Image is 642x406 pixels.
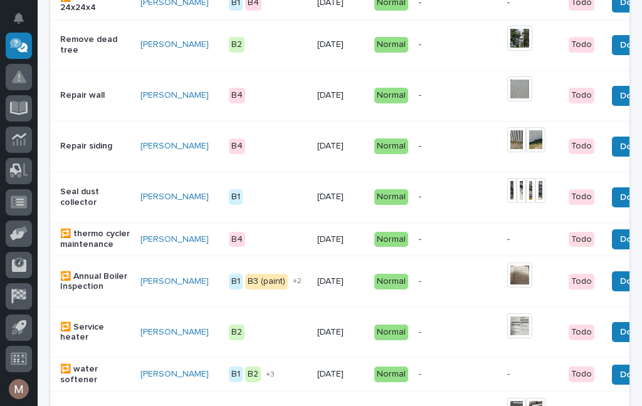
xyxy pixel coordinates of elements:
p: - [419,276,497,287]
p: [DATE] [317,369,364,380]
div: B2 [229,37,245,53]
div: B1 [229,189,243,205]
div: Normal [374,189,408,205]
p: [DATE] [317,276,364,287]
p: - [507,234,559,245]
div: B3 (paint) [245,274,288,289]
div: B4 [229,232,245,247]
a: [PERSON_NAME] [140,327,209,338]
div: Normal [374,232,408,247]
p: Remove dead tree [60,34,130,56]
div: Todo [569,189,594,205]
a: [PERSON_NAME] [140,369,209,380]
span: + 3 [266,371,275,378]
p: [DATE] [317,234,364,245]
p: [DATE] [317,327,364,338]
div: B1 [229,367,243,382]
p: [DATE] [317,90,364,101]
div: Normal [374,325,408,340]
span: + 2 [293,278,302,285]
div: B2 [245,367,261,382]
div: Todo [569,367,594,382]
p: - [419,234,497,245]
div: Notifications [16,13,32,33]
p: Seal dust collector [60,187,130,208]
p: - [419,39,497,50]
div: Todo [569,88,594,103]
div: Todo [569,138,594,154]
p: Repair siding [60,141,130,152]
p: [DATE] [317,141,364,152]
p: - [419,327,497,338]
div: B1 [229,274,243,289]
p: - [419,141,497,152]
a: [PERSON_NAME] [140,141,209,152]
div: Normal [374,37,408,53]
div: Normal [374,274,408,289]
p: 🔁 Annual Boiler Inspection [60,271,130,293]
div: Normal [374,138,408,154]
button: users-avatar [6,376,32,402]
a: [PERSON_NAME] [140,39,209,50]
p: - [507,369,559,380]
a: [PERSON_NAME] [140,276,209,287]
div: Todo [569,325,594,340]
p: - [419,90,497,101]
p: [DATE] [317,39,364,50]
div: B4 [229,138,245,154]
div: Normal [374,88,408,103]
p: [DATE] [317,192,364,202]
p: 🔁 thermo cycler maintenance [60,229,130,250]
div: Normal [374,367,408,382]
div: Todo [569,274,594,289]
a: [PERSON_NAME] [140,192,209,202]
div: B2 [229,325,245,340]
button: Notifications [6,5,32,31]
p: Repair wall [60,90,130,101]
a: [PERSON_NAME] [140,234,209,245]
p: 🔁 Service heater [60,322,130,343]
p: - [419,192,497,202]
div: Todo [569,37,594,53]
p: 🔁 water softener [60,364,130,385]
p: - [419,369,497,380]
div: B4 [229,88,245,103]
div: Todo [569,232,594,247]
a: [PERSON_NAME] [140,90,209,101]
